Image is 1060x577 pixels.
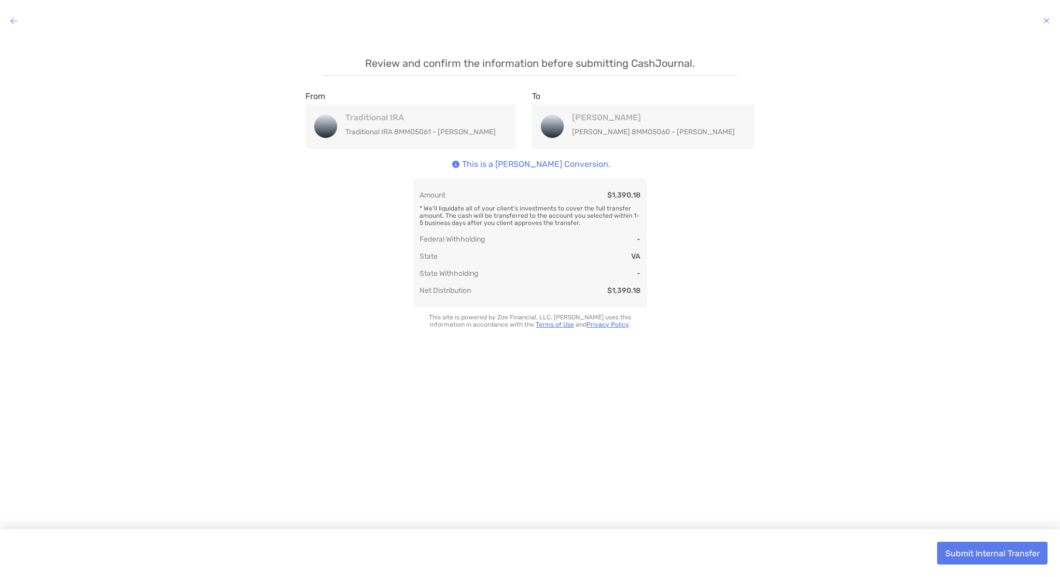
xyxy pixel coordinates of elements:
div: * We'll liquidate all of your client's investments to cover the full transfer amount. The cash wi... [420,200,640,227]
div: Federal Withholding [420,235,485,244]
h4: Traditional IRA [345,112,496,122]
img: Traditional IRA [314,115,337,138]
a: Privacy Policy [587,321,629,328]
p: This site is powered by Zoe Financial, LLC. [PERSON_NAME] uses this information in accordance wit... [413,314,647,328]
div: $1,390.18 [607,191,640,200]
div: State Withholding [420,269,478,278]
label: To [532,91,540,101]
img: Icon info [452,161,459,168]
img: Roth IRA [541,115,564,138]
label: From [305,91,325,101]
p: Traditional IRA 8MM05061 - [PERSON_NAME] [345,125,496,138]
p: [PERSON_NAME] 8MM05060 - [PERSON_NAME] [572,125,735,138]
p: This is a [PERSON_NAME] Conversion. [462,159,610,171]
div: VA [631,252,640,261]
div: - [637,269,640,278]
div: - [637,235,640,244]
h4: [PERSON_NAME] [572,112,735,122]
div: Amount [420,191,445,200]
div: Net Distribution [420,286,471,295]
a: Terms of Use [536,321,574,328]
button: Submit Internal Transfer [937,542,1048,565]
p: Review and confirm the information before submitting CashJournal. [323,57,737,76]
div: $1,390.18 [607,286,640,295]
div: State [420,252,438,261]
